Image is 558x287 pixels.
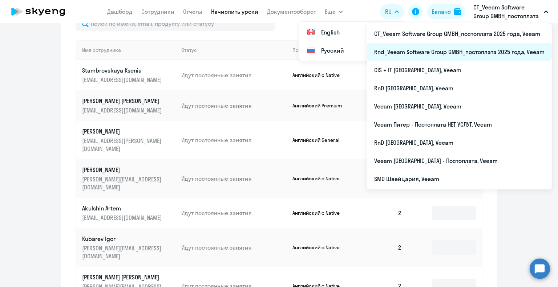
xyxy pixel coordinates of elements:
[82,66,163,74] p: Stambrovskaya Ksenia
[470,3,552,20] button: CT_Veeam Software Group GMBH_постоплата 2025 года, Veeam
[357,90,408,121] td: 0
[82,47,121,53] div: Имя сотрудника
[82,204,175,222] a: Akulshin Artem[EMAIL_ADDRESS][DOMAIN_NAME]
[292,175,347,182] p: Английский с Native
[82,97,175,114] a: [PERSON_NAME] [PERSON_NAME][EMAIL_ADDRESS][DOMAIN_NAME]
[82,66,175,84] a: Stambrovskaya Ksenia[EMAIL_ADDRESS][DOMAIN_NAME]
[454,8,461,15] img: balance
[292,72,347,78] p: Английский с Native
[82,244,163,260] p: [PERSON_NAME][EMAIL_ADDRESS][DOMAIN_NAME]
[473,3,541,20] p: CT_Veeam Software Group GMBH_постоплата 2025 года, Veeam
[357,198,408,228] td: 2
[82,166,175,191] a: [PERSON_NAME][PERSON_NAME][EMAIL_ADDRESS][DOMAIN_NAME]
[82,137,163,153] p: [EMAIL_ADDRESS][PERSON_NAME][DOMAIN_NAME]
[181,136,287,144] p: Идут постоянные занятия
[432,7,451,16] div: Баланс
[292,47,357,53] div: Продукт
[82,175,163,191] p: [PERSON_NAME][EMAIL_ADDRESS][DOMAIN_NAME]
[82,235,163,243] p: Kubarev Igor
[292,244,347,251] p: Английский с Native
[427,4,465,19] button: Балансbalance
[107,8,133,15] a: Дашборд
[76,16,275,31] input: Поиск по имени, email, продукту или статусу
[325,4,343,19] button: Ещё
[181,47,197,53] div: Статус
[181,175,287,183] p: Идут постоянные занятия
[357,60,408,90] td: 0
[357,159,408,198] td: 1
[181,71,287,79] p: Идут постоянные занятия
[357,228,408,267] td: 2
[292,47,312,53] div: Продукт
[181,47,287,53] div: Статус
[82,204,163,212] p: Akulshin Artem
[292,137,347,143] p: Английский General
[82,47,175,53] div: Имя сотрудника
[325,7,336,16] span: Ещё
[82,127,163,135] p: [PERSON_NAME]
[183,8,202,15] a: Отчеты
[141,8,174,15] a: Сотрудники
[292,210,347,216] p: Английский с Native
[385,7,392,16] span: RU
[211,8,258,15] a: Начислить уроки
[357,121,408,159] td: 1
[82,273,163,281] p: [PERSON_NAME] [PERSON_NAME]
[82,235,175,260] a: Kubarev Igor[PERSON_NAME][EMAIL_ADDRESS][DOMAIN_NAME]
[82,106,163,114] p: [EMAIL_ADDRESS][DOMAIN_NAME]
[307,28,315,37] img: English
[82,214,163,222] p: [EMAIL_ADDRESS][DOMAIN_NAME]
[181,243,287,251] p: Идут постоянные занятия
[367,23,552,189] ul: Ещё
[299,22,404,61] ul: Ещё
[82,166,163,174] p: [PERSON_NAME]
[82,76,163,84] p: [EMAIL_ADDRESS][DOMAIN_NAME]
[82,127,175,153] a: [PERSON_NAME][EMAIL_ADDRESS][PERSON_NAME][DOMAIN_NAME]
[307,46,315,55] img: Русский
[181,209,287,217] p: Идут постоянные занятия
[380,4,404,19] button: RU
[292,102,347,109] p: Английский Premium
[267,8,316,15] a: Документооборот
[82,97,163,105] p: [PERSON_NAME] [PERSON_NAME]
[181,102,287,110] p: Идут постоянные занятия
